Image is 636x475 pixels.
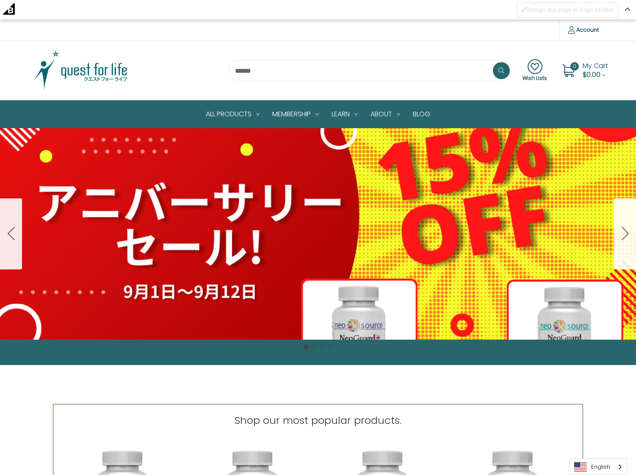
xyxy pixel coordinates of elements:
a: Account [559,19,608,41]
button: Disabled brush to Design this page in Page Builder Design this page in Page Builder [517,3,618,17]
a: Membership [266,101,325,128]
a: Wish Lists [523,59,547,82]
p: Shop our most popular products. [235,413,401,428]
button: Go to slide 1 [304,344,309,349]
a: All Products [199,101,266,128]
button: Go to slide 4 [328,344,333,349]
div: Language [570,459,628,475]
img: Disabled brush to Design this page in Page Builder [521,6,527,12]
button: Go to slide 2 [312,344,317,349]
button: Go to slide 3 [320,344,325,349]
a: About [364,101,406,128]
span: Design this page in Page Builder [527,6,613,13]
a: Learn [325,101,364,128]
a: Blog [406,101,437,128]
a: English [570,459,627,475]
button: Go to slide 2 [614,198,636,269]
span: 0 [570,62,579,71]
a: Cart with 0 items [583,61,608,80]
span: My Cart [583,61,608,71]
img: Quest Group [28,49,134,92]
aside: Language selected: English [570,459,628,475]
img: Close Admin Bar [625,7,630,11]
span: $0.00 [583,70,600,80]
